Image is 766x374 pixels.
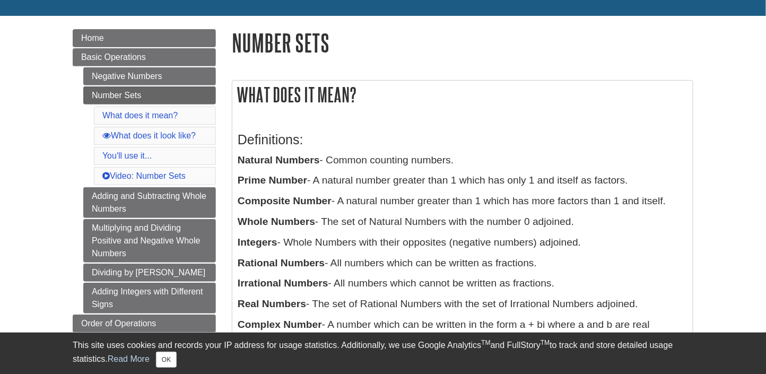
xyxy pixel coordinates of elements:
p: - The set of Natural Numbers with the number 0 adjoined. [238,214,687,230]
sup: TM [481,339,490,346]
sup: TM [541,339,550,346]
p: - Common counting numbers. [238,153,687,168]
span: Basic Operations [81,53,146,62]
a: Adding and Subtracting Whole Numbers [83,187,216,218]
a: Negative Numbers [83,67,216,85]
a: Number Sets [83,86,216,105]
a: Basic Operations [73,48,216,66]
b: Whole Numbers [238,216,315,227]
b: Prime Number [238,175,307,186]
h1: Number Sets [232,29,693,56]
p: - A natural number greater than 1 which has more factors than 1 and itself. [238,194,687,209]
a: You'll use it... [102,151,152,160]
a: Dividing by [PERSON_NAME] [83,264,216,282]
b: Real Numbers [238,298,306,309]
p: - A natural number greater than 1 which has only 1 and itself as factors. [238,173,687,188]
button: Close [156,352,177,368]
span: Home [81,33,104,42]
h3: Definitions: [238,132,687,147]
a: Read More [108,354,150,363]
p: - Whole Numbers with their opposites (negative numbers) adjoined. [238,235,687,250]
b: Complex Number [238,319,322,330]
a: Home [73,29,216,47]
b: Integers [238,237,277,248]
b: Irrational Numbers [238,277,328,289]
a: What does it look like? [102,131,196,140]
a: What does it mean? [102,111,178,120]
p: - The set of Rational Numbers with the set of Irrational Numbers adjoined. [238,297,687,312]
a: Adding Integers with Different Signs [83,283,216,314]
div: This site uses cookies and records your IP address for usage statistics. Additionally, we use Goo... [73,339,693,368]
p: - All numbers which cannot be written as fractions. [238,276,687,291]
p: - A number which can be written in the form a + bi where a and b are real numbers and i is the sq... [238,317,687,348]
p: - All numbers which can be written as fractions. [238,256,687,271]
a: Multiplying and Dividing Positive and Negative Whole Numbers [83,219,216,263]
b: Rational Numbers [238,257,325,268]
a: Order of Operations [73,315,216,333]
h2: What does it mean? [232,81,693,109]
b: Natural Numbers [238,154,320,166]
span: Order of Operations [81,319,156,328]
a: Video: Number Sets [102,171,186,180]
b: Composite Number [238,195,332,206]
